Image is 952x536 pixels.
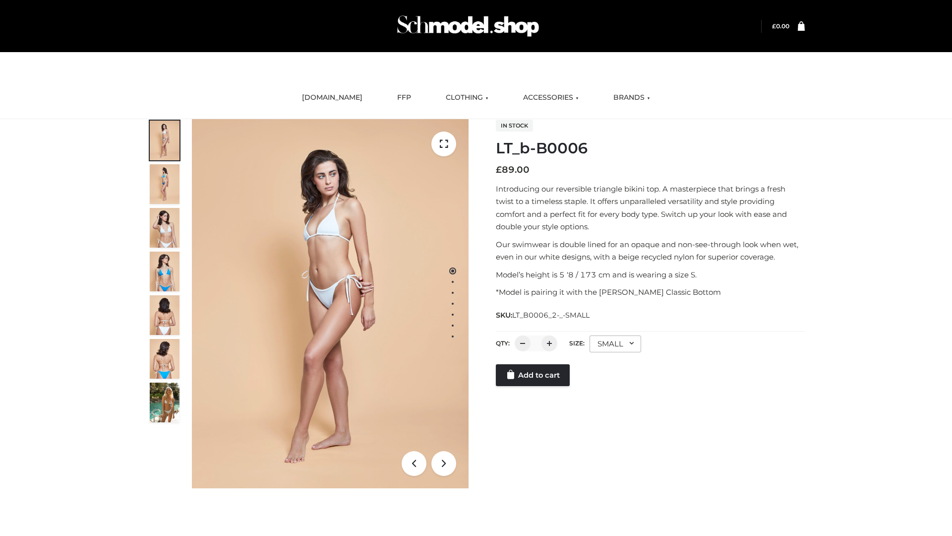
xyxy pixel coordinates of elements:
img: Arieltop_CloudNine_AzureSky2.jpg [150,383,179,422]
img: ArielClassicBikiniTop_CloudNine_AzureSky_OW114ECO_2-scaled.jpg [150,164,179,204]
p: Our swimwear is double lined for an opaque and non-see-through look when wet, even in our white d... [496,238,805,264]
span: SKU: [496,309,591,321]
img: ArielClassicBikiniTop_CloudNine_AzureSky_OW114ECO_4-scaled.jpg [150,252,179,291]
span: LT_B0006_2-_-SMALL [512,311,590,320]
img: ArielClassicBikiniTop_CloudNine_AzureSky_OW114ECO_1-scaled.jpg [150,121,179,160]
a: £0.00 [772,22,789,30]
img: ArielClassicBikiniTop_CloudNine_AzureSky_OW114ECO_1 [192,119,469,488]
img: ArielClassicBikiniTop_CloudNine_AzureSky_OW114ECO_7-scaled.jpg [150,295,179,335]
span: In stock [496,120,533,132]
label: QTY: [496,339,510,347]
a: ACCESSORIES [516,87,586,109]
img: ArielClassicBikiniTop_CloudNine_AzureSky_OW114ECO_8-scaled.jpg [150,339,179,379]
div: SMALL [590,335,641,352]
h1: LT_b-B0006 [496,139,805,157]
p: Introducing our reversible triangle bikini top. A masterpiece that brings a fresh twist to a time... [496,183,805,233]
a: BRANDS [606,87,657,109]
span: £ [496,164,502,175]
a: Add to cart [496,364,570,386]
img: Schmodel Admin 964 [394,6,542,46]
span: £ [772,22,776,30]
a: [DOMAIN_NAME] [295,87,370,109]
bdi: 89.00 [496,164,530,175]
bdi: 0.00 [772,22,789,30]
a: FFP [390,87,418,109]
label: Size: [569,339,585,347]
a: CLOTHING [438,87,496,109]
p: *Model is pairing it with the [PERSON_NAME] Classic Bottom [496,286,805,299]
img: ArielClassicBikiniTop_CloudNine_AzureSky_OW114ECO_3-scaled.jpg [150,208,179,248]
p: Model’s height is 5 ‘8 / 173 cm and is wearing a size S. [496,268,805,281]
